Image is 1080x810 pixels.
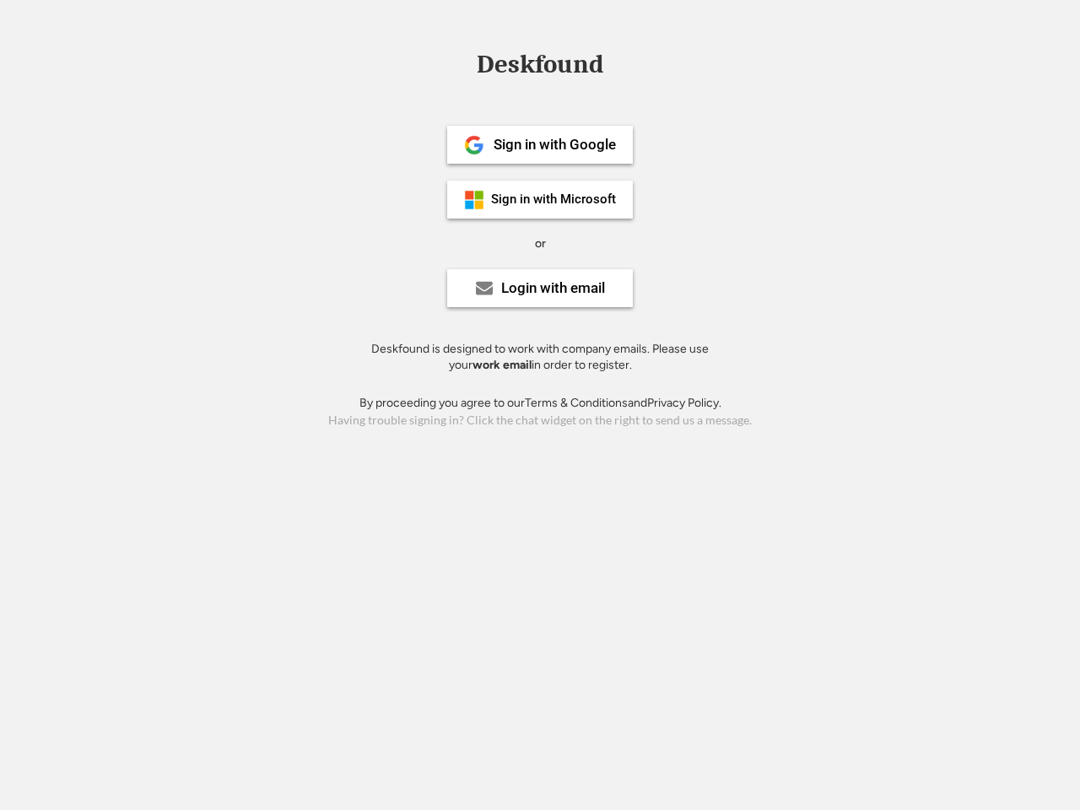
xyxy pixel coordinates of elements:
img: ms-symbollockup_mssymbol_19.png [464,190,484,210]
div: Sign in with Microsoft [491,193,616,206]
img: 1024px-Google__G__Logo.svg.png [464,135,484,155]
div: Sign in with Google [494,138,616,152]
a: Privacy Policy. [647,396,721,410]
div: Deskfound [468,51,612,78]
div: By proceeding you agree to our and [359,395,721,412]
div: Deskfound is designed to work with company emails. Please use your in order to register. [350,341,730,374]
div: Login with email [501,281,605,295]
div: or [535,235,546,252]
a: Terms & Conditions [525,396,628,410]
strong: work email [472,358,532,372]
